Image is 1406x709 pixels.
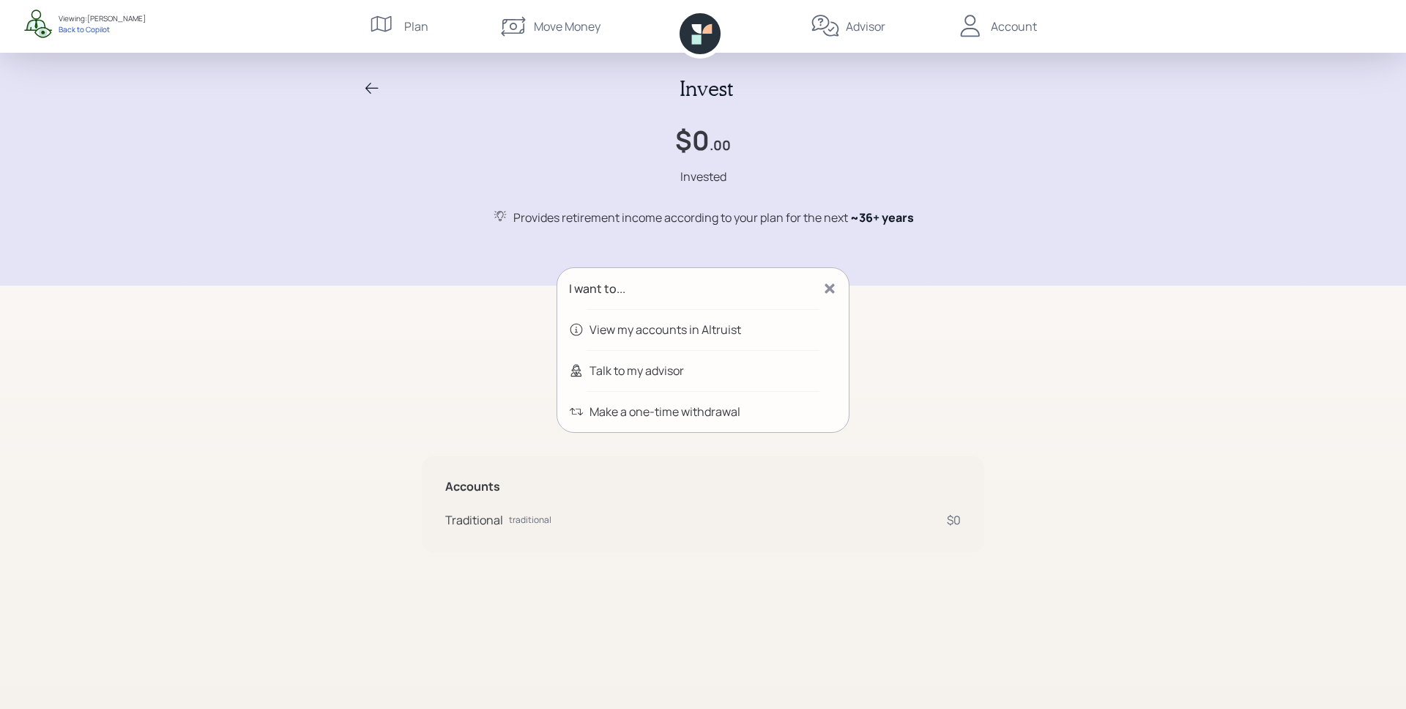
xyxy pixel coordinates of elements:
div: Provides retirement income according to your plan for the next [513,209,914,226]
h4: .00 [710,138,731,154]
h2: Invest [680,76,733,101]
h5: Accounts [445,480,961,494]
div: Make a one-time withdrawal [589,403,740,420]
div: Account [991,18,1037,35]
h1: $0 [675,125,710,156]
div: Traditional [445,511,503,529]
span: ~ 36+ years [850,209,914,226]
div: Invested [680,168,726,185]
div: I want to... [569,280,625,297]
div: Back to Copilot [59,24,146,34]
div: Plan [404,18,428,35]
div: Move Money [534,18,600,35]
div: Viewing: [PERSON_NAME] [59,13,146,24]
div: Talk to my advisor [589,362,684,379]
div: $0 [947,511,961,529]
div: traditional [509,513,551,527]
div: Advisor [846,18,885,35]
div: View my accounts in Altruist [589,321,741,338]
